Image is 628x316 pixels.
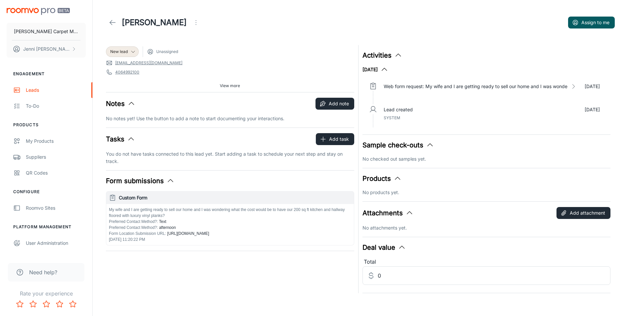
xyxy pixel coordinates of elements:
[384,106,413,113] p: Lead created
[189,16,203,29] button: Open menu
[158,225,176,230] span: afternoon
[106,176,174,186] button: Form submissions
[106,150,354,165] p: You do not have tasks connected to this lead yet. Start adding a task to schedule your next step ...
[115,60,182,66] a: [EMAIL_ADDRESS][DOMAIN_NAME]
[23,45,70,53] p: Jenni [PERSON_NAME]
[7,23,86,40] button: [PERSON_NAME] Carpet Mill Outlet
[53,297,66,311] button: Rate 4 star
[109,207,351,219] p: My wife and I are getting ready to sell our home and I was wondering what the cost would be to ha...
[106,99,135,109] button: Notes
[29,268,57,276] span: Need help?
[122,17,187,28] h1: [PERSON_NAME]
[26,204,86,212] div: Roomvo Sites
[7,8,70,15] img: Roomvo PRO Beta
[26,137,86,145] div: My Products
[109,219,158,224] span: Preferred Contact Method? :
[217,81,243,91] button: View more
[14,28,78,35] p: [PERSON_NAME] Carpet Mill Outlet
[362,66,388,74] button: [DATE]
[13,297,26,311] button: Rate 1 star
[315,98,354,110] button: Add note
[26,86,86,94] div: Leads
[384,115,400,120] span: System
[362,258,611,266] div: Total
[106,46,139,57] div: New lead
[362,140,434,150] button: Sample check-outs
[220,83,240,89] span: View more
[166,231,209,236] span: [URL][DOMAIN_NAME]
[362,208,413,218] button: Attachments
[106,115,354,122] p: No notes yet! Use the button to add a note to start documenting your interactions.
[26,102,86,110] div: To-do
[115,69,139,75] a: 4064992100
[362,242,406,252] button: Deal value
[26,169,86,177] div: QR Codes
[378,266,611,285] input: Estimated deal value
[568,17,615,28] button: Assign to me
[362,50,402,60] button: Activities
[362,174,402,184] button: Products
[119,194,351,201] h6: Custom Form
[158,219,166,224] span: Text
[384,83,567,90] p: Web form request: My wife and I are getting ready to sell our home and I was wonde
[106,134,135,144] button: Tasks
[362,155,611,163] p: No checked out samples yet.
[362,224,611,232] p: No attachments yet.
[5,290,87,297] p: Rate your experience
[109,237,145,242] span: [DATE] 11:20:22 PM
[109,231,166,236] span: Form Location Submission URL :
[556,207,610,219] button: Add attachment
[110,49,128,55] span: New lead
[585,83,600,90] p: [DATE]
[26,153,86,161] div: Suppliers
[156,49,178,55] span: Unassigned
[26,297,40,311] button: Rate 2 star
[40,297,53,311] button: Rate 3 star
[362,189,611,196] p: No products yet.
[106,191,354,245] button: Custom FormMy wife and I are getting ready to sell our home and I was wondering what the cost wou...
[585,106,600,113] p: [DATE]
[316,133,354,145] button: Add task
[26,239,86,247] div: User Administration
[7,40,86,58] button: Jenni [PERSON_NAME]
[109,225,158,230] span: Preferred Contact Method? :
[66,297,79,311] button: Rate 5 star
